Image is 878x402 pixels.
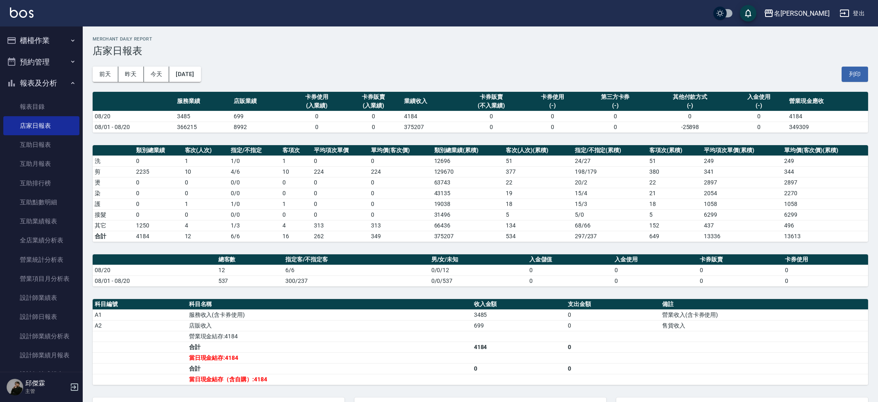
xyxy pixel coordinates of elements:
th: 業績收入 [402,92,459,111]
th: 單均價(客次價)(累積) [782,145,868,156]
td: 0 [280,188,312,199]
td: 0 [612,275,698,286]
td: 1 [280,199,312,209]
td: 0 / 0 [229,209,280,220]
td: 134 [504,220,573,231]
td: 249 [782,156,868,166]
th: 客項次(累積) [647,145,702,156]
td: 51 [504,156,573,166]
td: 13336 [702,231,782,242]
a: 互助業績報表 [3,212,79,231]
td: 0 [369,199,432,209]
td: 22 [647,177,702,188]
button: 預約管理 [3,51,79,73]
th: 類別總業績(累積) [432,145,504,156]
td: 4 [183,220,229,231]
td: 當日現金結存（含自購）:4184 [187,374,472,385]
th: 營業現金應收 [787,92,868,111]
td: 0 [612,265,698,275]
a: 互助日報表 [3,135,79,154]
td: 0 [280,177,312,188]
div: (-) [732,101,785,110]
a: 互助月報表 [3,154,79,173]
div: 名[PERSON_NAME] [774,8,830,19]
td: 152 [647,220,702,231]
td: 2054 [702,188,782,199]
td: 0 [566,309,660,320]
a: 設計師業績分析表 [3,327,79,346]
h2: Merchant Daily Report [93,36,868,42]
td: 0 [280,209,312,220]
td: 0 [566,320,660,331]
td: 19038 [432,199,504,209]
div: 入金使用 [732,93,785,101]
td: 0 [312,209,369,220]
td: 1 / 0 [229,156,280,166]
td: 12 [216,265,283,275]
th: 指定/不指定(累積) [573,145,647,156]
button: 名[PERSON_NAME] [761,5,833,22]
td: 2270 [782,188,868,199]
td: 31496 [432,209,504,220]
a: 設計師日報表 [3,307,79,326]
td: 0 [581,111,649,122]
a: 設計師業績月報表 [3,346,79,365]
td: 3485 [175,111,232,122]
div: (入業績) [347,101,400,110]
th: 卡券使用 [783,254,868,265]
td: 43135 [432,188,504,199]
td: 51 [647,156,702,166]
td: 護 [93,199,134,209]
td: 08/01 - 08/20 [93,122,175,132]
td: 699 [472,320,566,331]
td: 699 [232,111,288,122]
table: a dense table [93,92,868,133]
td: 344 [782,166,868,177]
td: 1250 [134,220,182,231]
img: Logo [10,7,33,18]
td: 0 [183,188,229,199]
td: 燙 [93,177,134,188]
td: 合計 [187,363,472,374]
td: 其它 [93,220,134,231]
td: 4184 [402,111,459,122]
td: A1 [93,309,187,320]
td: 0/0/12 [429,265,527,275]
div: 卡券販賣 [461,93,522,101]
a: 設計師抽成報表 [3,365,79,384]
td: 08/20 [93,265,216,275]
th: 店販業績 [232,92,288,111]
td: 0 [134,156,182,166]
th: 備註 [660,299,868,310]
td: 3485 [472,309,566,320]
a: 店家日報表 [3,116,79,135]
th: 平均項次單價(累積) [702,145,782,156]
td: 20 / 2 [573,177,647,188]
th: 入金使用 [612,254,698,265]
td: 合計 [93,231,134,242]
td: 19 [504,188,573,199]
button: 列印 [842,67,868,82]
td: 0 [312,199,369,209]
h5: 邱傑霖 [25,379,67,388]
td: 0 [134,199,182,209]
td: 0 [698,275,783,286]
td: 534 [504,231,573,242]
button: [DATE] [169,67,201,82]
td: -25898 [650,122,730,132]
td: 13613 [782,231,868,242]
td: 2235 [134,166,182,177]
td: 0 [134,188,182,199]
td: 0/0/537 [429,275,527,286]
td: 21 [647,188,702,199]
th: 客項次 [280,145,312,156]
div: 卡券使用 [526,93,579,101]
td: 349 [369,231,432,242]
table: a dense table [93,254,868,287]
td: 0 [183,177,229,188]
td: 300/237 [283,275,429,286]
td: 0 [288,122,345,132]
p: 主管 [25,388,67,395]
td: 0 [369,156,432,166]
td: 0 [472,363,566,374]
